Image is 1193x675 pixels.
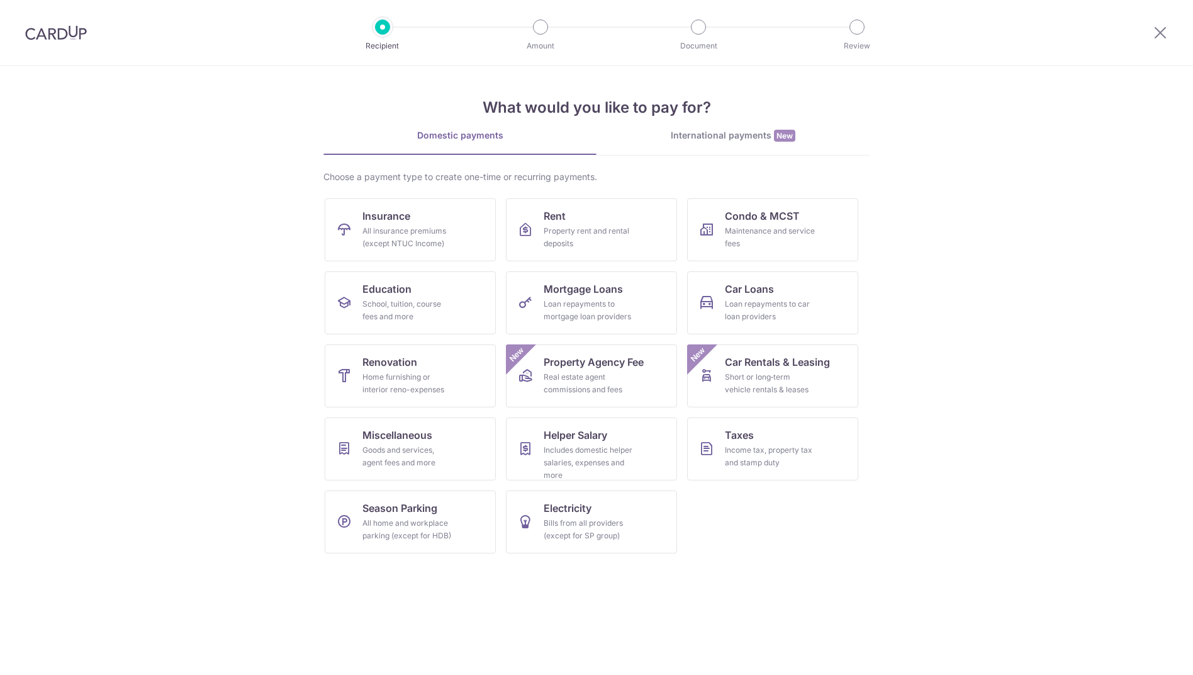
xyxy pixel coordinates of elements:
[652,40,745,52] p: Document
[506,491,677,553] a: ElectricityBills from all providers (except for SP group)
[506,417,677,480] a: Helper SalaryIncludes domestic helper salaries, expenses and more
[544,501,591,516] span: Electricity
[544,517,634,542] div: Bills from all providers (except for SP group)
[506,271,677,334] a: Mortgage LoansLoan repayments to mortgage loan providers
[494,40,587,52] p: Amount
[506,344,677,407] a: Property Agency FeeReal estate agent commissions and feesNew
[325,491,496,553] a: Season ParkingAll home and workplace parking (except for HDB)
[323,96,870,119] h4: What would you like to pay for?
[725,371,815,396] div: Short or long‑term vehicle rentals & leases
[362,225,453,250] div: All insurance premiums (except NTUC Income)
[544,355,644,370] span: Property Agency Fee
[323,171,870,183] div: Choose a payment type to create one-time or recurring payments.
[725,208,800,224] span: Condo & MCST
[687,198,858,261] a: Condo & MCSTMaintenance and service fees
[544,225,634,250] div: Property rent and rental deposits
[725,355,830,370] span: Car Rentals & Leasing
[325,271,496,334] a: EducationSchool, tuition, course fees and more
[544,281,623,297] span: Mortgage Loans
[544,208,566,224] span: Rent
[325,344,496,407] a: RenovationHome furnishing or interior reno-expenses
[506,198,677,261] a: RentProperty rent and rental deposits
[507,344,527,365] span: New
[362,355,417,370] span: Renovation
[362,371,453,396] div: Home furnishing or interior reno-expenses
[688,344,709,365] span: New
[725,298,815,323] div: Loan repayments to car loan providers
[544,444,634,482] div: Includes domestic helper salaries, expenses and more
[725,428,754,443] span: Taxes
[687,417,858,480] a: TaxesIncome tax, property tax and stamp duty
[325,198,496,261] a: InsuranceAll insurance premiums (except NTUC Income)
[725,444,815,469] div: Income tax, property tax and stamp duty
[725,225,815,250] div: Maintenance and service fees
[362,208,410,224] span: Insurance
[325,417,496,480] a: MiscellaneousGoods and services, agent fees and more
[1112,637,1180,669] iframe: Opens a widget where you can find more information
[362,501,437,516] span: Season Parking
[362,428,432,443] span: Miscellaneous
[362,517,453,542] div: All home and workplace parking (except for HDB)
[774,130,795,142] span: New
[544,371,634,396] div: Real estate agent commissions and fees
[362,444,453,469] div: Goods and services, agent fees and more
[25,25,87,40] img: CardUp
[725,281,774,297] span: Car Loans
[336,40,429,52] p: Recipient
[810,40,904,52] p: Review
[596,129,870,142] div: International payments
[544,298,634,323] div: Loan repayments to mortgage loan providers
[362,281,412,297] span: Education
[323,129,596,142] div: Domestic payments
[362,298,453,323] div: School, tuition, course fees and more
[687,271,858,334] a: Car LoansLoan repayments to car loan providers
[544,428,607,443] span: Helper Salary
[687,344,858,407] a: Car Rentals & LeasingShort or long‑term vehicle rentals & leasesNew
